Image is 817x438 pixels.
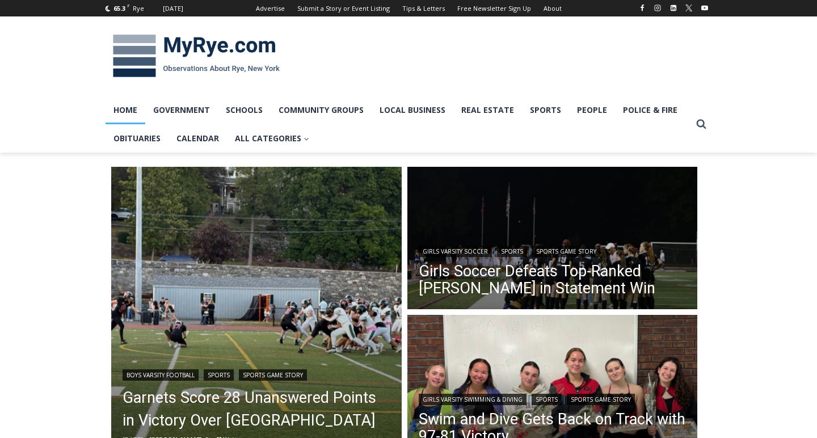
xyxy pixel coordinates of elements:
[419,263,687,297] a: Girls Soccer Defeats Top-Ranked [PERSON_NAME] in Statement Win
[532,246,600,257] a: Sports Game Story
[235,132,309,145] span: All Categories
[522,96,569,124] a: Sports
[419,246,492,257] a: Girls Varsity Soccer
[127,2,130,9] span: F
[407,167,698,312] img: (PHOTO: The Rye Girls Soccer team from September 27, 2025. Credit: Alvar Lee.)
[682,1,696,15] a: X
[667,1,680,15] a: Linkedin
[123,369,199,381] a: Boys Varsity Football
[106,124,169,153] a: Obituaries
[497,246,527,257] a: Sports
[569,96,615,124] a: People
[698,1,711,15] a: YouTube
[419,391,687,405] div: | |
[372,96,453,124] a: Local Business
[239,369,307,381] a: Sports Game Story
[635,1,649,15] a: Facebook
[123,367,390,381] div: | |
[218,96,271,124] a: Schools
[419,243,687,257] div: | |
[106,96,145,124] a: Home
[123,386,390,432] a: Garnets Score 28 Unanswered Points in Victory Over [GEOGRAPHIC_DATA]
[407,167,698,312] a: Read More Girls Soccer Defeats Top-Ranked Albertus Magnus in Statement Win
[419,394,527,405] a: Girls Varsity Swimming & Diving
[106,27,287,86] img: MyRye.com
[227,124,317,153] a: All Categories
[651,1,664,15] a: Instagram
[133,3,144,14] div: Rye
[204,369,234,381] a: Sports
[163,3,183,14] div: [DATE]
[145,96,218,124] a: Government
[113,4,125,12] span: 65.3
[169,124,227,153] a: Calendar
[271,96,372,124] a: Community Groups
[106,96,691,153] nav: Primary Navigation
[532,394,562,405] a: Sports
[567,394,635,405] a: Sports Game Story
[691,114,711,134] button: View Search Form
[615,96,685,124] a: Police & Fire
[453,96,522,124] a: Real Estate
